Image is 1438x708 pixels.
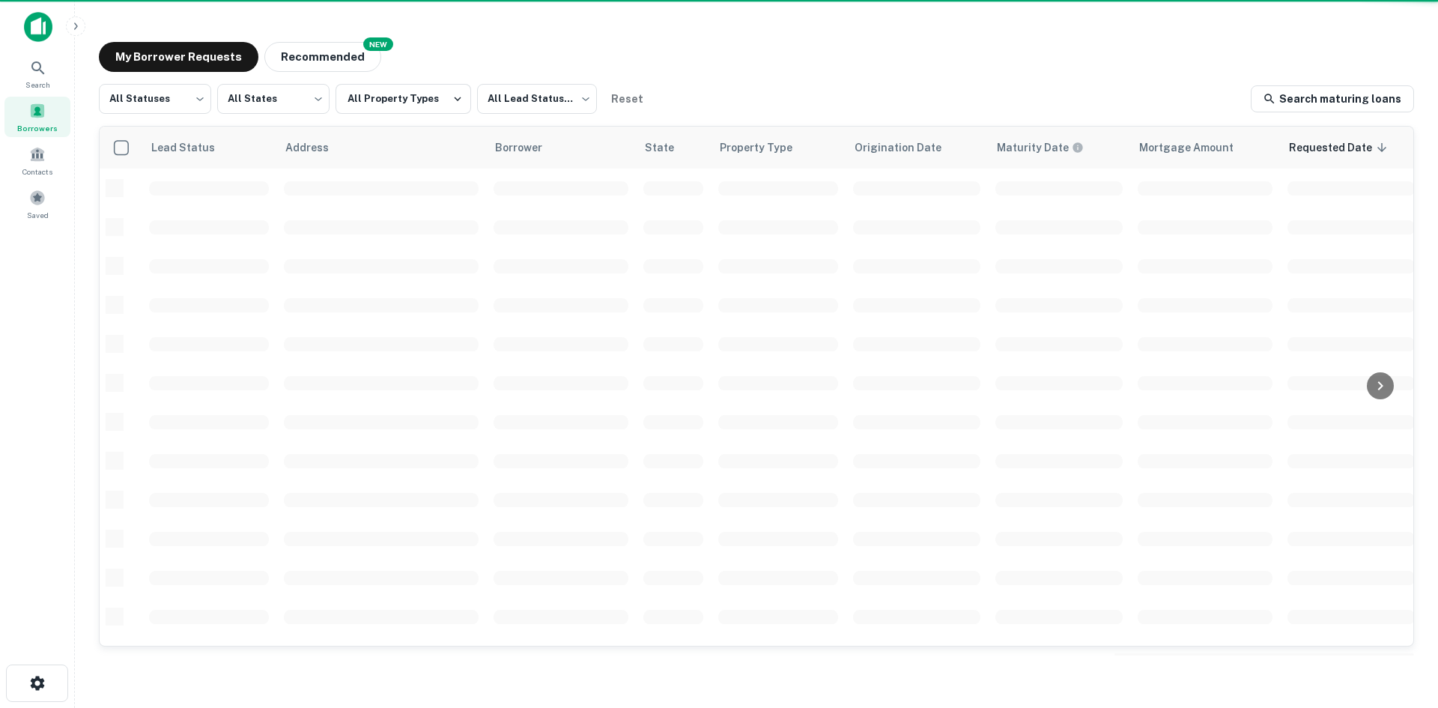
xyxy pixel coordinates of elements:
div: All Statuses [99,79,211,118]
th: Requested Date [1280,127,1422,169]
div: Maturity dates displayed may be estimated. Please contact the lender for the most accurate maturi... [997,139,1084,156]
button: Reset [603,84,651,114]
a: Search [4,53,70,94]
span: Mortgage Amount [1139,139,1253,157]
th: Lead Status [142,127,276,169]
span: Property Type [720,139,812,157]
th: Address [276,127,486,169]
a: Contacts [4,140,70,181]
span: Borrower [495,139,562,157]
th: Mortgage Amount [1130,127,1280,169]
button: All Property Types [336,84,471,114]
a: Borrowers [4,97,70,137]
th: Maturity dates displayed may be estimated. Please contact the lender for the most accurate maturi... [988,127,1130,169]
th: Property Type [711,127,846,169]
th: Origination Date [846,127,988,169]
button: My Borrower Requests [99,42,258,72]
span: Lead Status [151,139,234,157]
div: All Lead Statuses [477,79,597,118]
th: State [636,127,711,169]
span: Borrowers [17,122,58,134]
th: Borrower [486,127,636,169]
button: Recommended [264,42,381,72]
a: Search maturing loans [1251,85,1414,112]
span: Address [285,139,348,157]
span: Requested Date [1289,139,1392,157]
span: Contacts [22,166,52,178]
div: NEW [363,37,393,51]
span: State [645,139,694,157]
span: Maturity dates displayed may be estimated. Please contact the lender for the most accurate maturi... [997,139,1103,156]
h6: Maturity Date [997,139,1069,156]
span: Search [25,79,50,91]
a: Saved [4,184,70,224]
img: capitalize-icon.png [24,12,52,42]
span: Saved [27,209,49,221]
div: All States [217,79,330,118]
span: Origination Date [855,139,961,157]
